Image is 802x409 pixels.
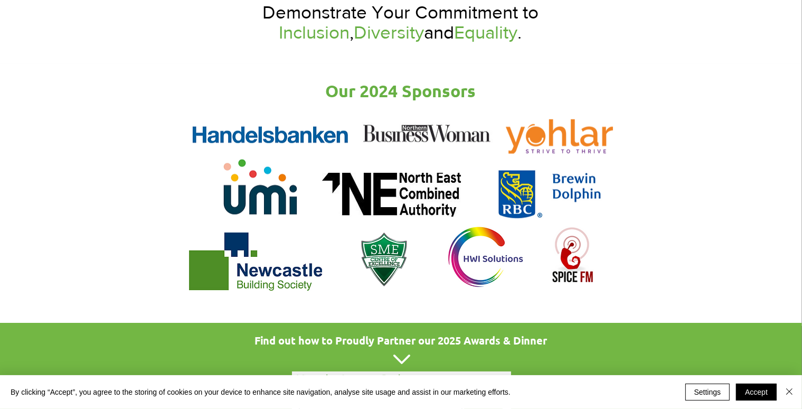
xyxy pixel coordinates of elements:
img: Close [783,385,796,398]
span: Demonstrate Your Commitment to , and . [262,2,539,42]
img: SME Centre of Excellence Logo [354,229,414,290]
img: hwi solutions logo.png [448,227,523,287]
span: Diversity [354,22,424,42]
span: Our 2024 Sponsors [326,80,476,101]
span: View the Sponsor Pack [298,373,404,385]
span: Equality [455,22,518,42]
img: handelsbanken logo.png [192,124,349,149]
button: Accept [736,384,777,401]
img: Brewin Dolphin Logo [496,169,603,221]
img: NBS Logo 340x148.png [189,233,322,291]
img: Spice FM Logo [543,222,603,283]
img: IWS- North East Combined Authority (1).jpg [322,173,461,217]
span: By clicking “Accept”, you agree to the storing of cookies on your device to enhance site navigati... [11,387,511,397]
img: NB logo.jpg [357,118,496,149]
img: umi logo.png [219,148,301,230]
button: Close [783,384,796,401]
span: Inclusion [279,22,350,42]
button: Settings [685,384,730,401]
span: Find out how to Proudly Partner our 2025 Awards & Dinner [255,333,548,347]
